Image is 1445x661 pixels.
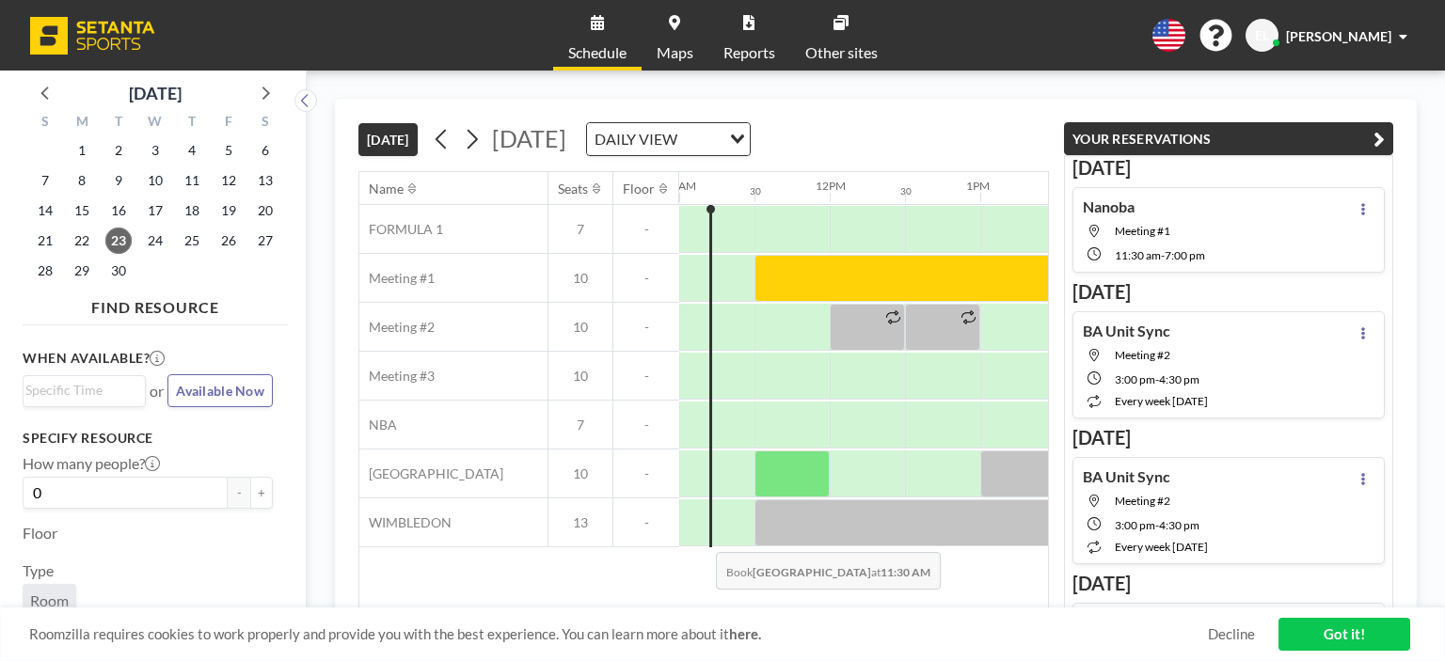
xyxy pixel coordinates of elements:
span: Available Now [176,383,264,399]
div: Seats [558,181,588,197]
span: [PERSON_NAME] [1286,28,1391,44]
span: 3:00 PM [1115,518,1155,532]
span: 13 [548,514,612,531]
input: Search for option [25,380,135,401]
label: How many people? [23,454,160,473]
span: Thursday, September 11, 2025 [179,167,205,194]
span: Monday, September 22, 2025 [69,228,95,254]
span: EL [1255,27,1269,44]
span: WIMBLEDON [359,514,452,531]
span: Thursday, September 18, 2025 [179,197,205,224]
span: Monday, September 29, 2025 [69,258,95,284]
div: T [173,111,210,135]
h3: Specify resource [23,430,273,447]
span: Monday, September 8, 2025 [69,167,95,194]
span: Friday, September 26, 2025 [215,228,242,254]
div: Search for option [24,376,145,404]
span: Room [30,591,69,610]
button: Available Now [167,374,273,407]
span: Tuesday, September 30, 2025 [105,258,132,284]
div: Search for option [587,123,750,155]
span: - [613,221,679,238]
span: Thursday, September 25, 2025 [179,228,205,254]
div: [DATE] [129,80,182,106]
div: S [246,111,283,135]
span: - [1155,518,1159,532]
span: [GEOGRAPHIC_DATA] [359,465,503,482]
div: F [210,111,246,135]
span: 4:30 PM [1159,518,1199,532]
span: Reports [723,45,775,60]
div: Name [369,181,404,197]
span: Saturday, September 13, 2025 [252,167,278,194]
span: Book at [716,552,941,590]
span: Wednesday, September 10, 2025 [142,167,168,194]
span: Thursday, September 4, 2025 [179,137,205,164]
span: - [613,319,679,336]
span: 7 [548,417,612,433]
span: Tuesday, September 2, 2025 [105,137,132,164]
div: Floor [623,181,655,197]
span: Saturday, September 6, 2025 [252,137,278,164]
b: [GEOGRAPHIC_DATA] [753,565,871,579]
span: every week [DATE] [1115,394,1208,408]
span: 3:00 PM [1115,372,1155,386]
span: 10 [548,319,612,336]
a: Decline [1208,625,1255,643]
span: Meeting #3 [359,368,435,385]
button: + [250,477,273,509]
h4: BA Unit Sync [1083,467,1170,486]
h3: [DATE] [1072,572,1385,595]
span: Friday, September 5, 2025 [215,137,242,164]
button: YOUR RESERVATIONS [1064,122,1393,155]
span: Tuesday, September 9, 2025 [105,167,132,194]
button: - [228,477,250,509]
span: - [613,368,679,385]
span: - [1155,372,1159,386]
span: - [613,514,679,531]
span: Meeting #2 [359,319,435,336]
span: Meeting #2 [1115,348,1170,362]
span: Friday, September 12, 2025 [215,167,242,194]
b: 11:30 AM [881,565,930,579]
img: organization-logo [30,17,155,55]
h4: Nanoba [1083,197,1135,216]
span: Wednesday, September 17, 2025 [142,197,168,224]
div: 30 [900,185,912,197]
span: 10 [548,270,612,287]
div: 1PM [966,179,990,193]
span: NBA [359,417,397,433]
span: every week [DATE] [1115,540,1208,554]
div: 12PM [816,179,846,193]
span: Schedule [568,45,627,60]
span: DAILY VIEW [591,127,681,151]
span: Wednesday, September 24, 2025 [142,228,168,254]
div: 30 [750,185,761,197]
div: M [64,111,101,135]
span: - [613,417,679,433]
button: [DATE] [358,123,418,156]
span: Sunday, September 14, 2025 [32,197,58,224]
span: Sunday, September 28, 2025 [32,258,58,284]
span: Sunday, September 7, 2025 [32,167,58,194]
span: Wednesday, September 3, 2025 [142,137,168,164]
span: - [613,465,679,482]
h3: [DATE] [1072,280,1385,304]
span: - [1161,248,1165,262]
span: Meeting #2 [1115,494,1170,508]
span: Maps [657,45,693,60]
div: S [27,111,64,135]
h3: [DATE] [1072,156,1385,180]
span: Tuesday, September 23, 2025 [105,228,132,254]
span: Monday, September 15, 2025 [69,197,95,224]
h3: [DATE] [1072,426,1385,449]
span: Sunday, September 21, 2025 [32,228,58,254]
span: 7 [548,221,612,238]
span: Meeting #1 [359,270,435,287]
label: Type [23,561,54,580]
span: Meeting #1 [1115,224,1170,238]
span: Saturday, September 27, 2025 [252,228,278,254]
div: T [101,111,137,135]
span: 11:30 AM [1115,248,1161,262]
span: FORMULA 1 [359,221,443,238]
